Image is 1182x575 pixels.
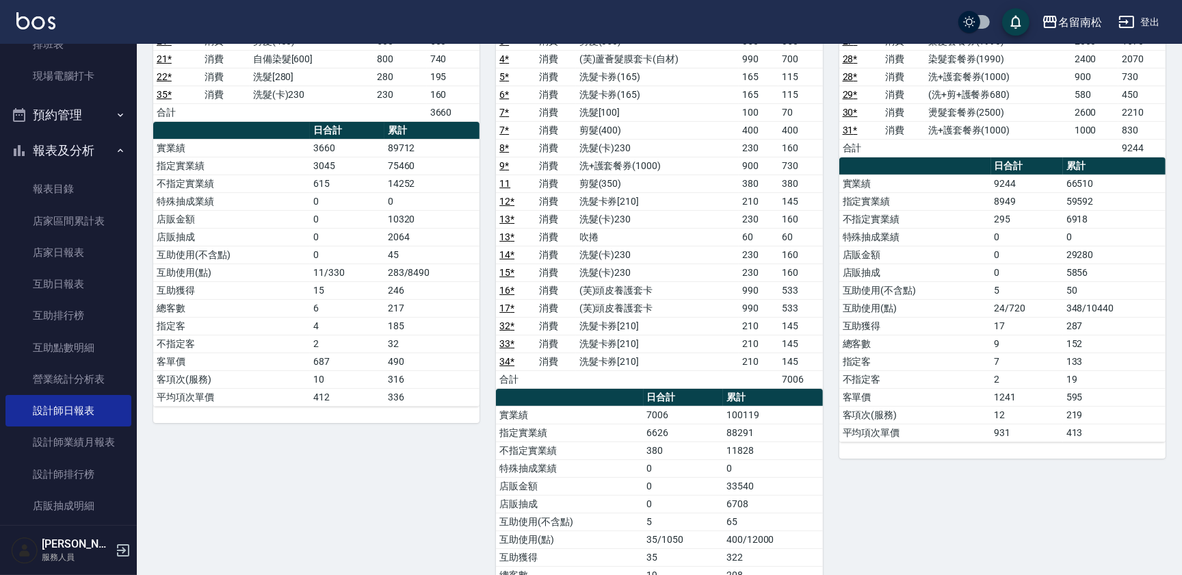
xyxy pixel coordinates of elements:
[1118,103,1166,121] td: 2210
[5,205,131,237] a: 店家區間累計表
[1063,210,1166,228] td: 6918
[644,459,724,477] td: 0
[778,210,822,228] td: 160
[839,264,991,281] td: 店販抽成
[839,210,991,228] td: 不指定實業績
[496,370,536,388] td: 合計
[496,442,643,459] td: 不指定實業績
[839,353,991,370] td: 指定客
[991,299,1063,317] td: 24/720
[384,139,480,157] td: 89712
[839,370,991,388] td: 不指定客
[5,426,131,458] a: 設計師業績月報表
[925,68,1071,86] td: 洗+護套餐券(1000)
[384,281,480,299] td: 246
[1002,8,1029,36] button: save
[839,335,991,353] td: 總客數
[384,246,480,264] td: 45
[644,531,724,548] td: 35/1050
[536,175,576,192] td: 消費
[778,370,822,388] td: 7006
[839,299,991,317] td: 互助使用(點)
[310,192,384,210] td: 0
[925,121,1071,139] td: 洗+護套餐券(1000)
[1063,299,1166,317] td: 348/10440
[778,68,822,86] td: 115
[384,157,480,175] td: 75460
[5,173,131,205] a: 報表目錄
[739,335,778,353] td: 210
[5,332,131,363] a: 互助點數明細
[778,264,822,281] td: 160
[496,424,643,442] td: 指定實業績
[373,86,427,103] td: 230
[882,121,925,139] td: 消費
[153,281,310,299] td: 互助獲得
[250,86,373,103] td: 洗髮(卡)230
[536,299,576,317] td: 消費
[153,299,310,317] td: 總客數
[496,459,643,477] td: 特殊抽成業績
[739,317,778,335] td: 210
[576,157,739,175] td: 洗+護套餐券(1000)
[427,68,480,86] td: 195
[153,370,310,388] td: 客項次(服務)
[42,551,111,563] p: 服務人員
[201,86,249,103] td: 消費
[5,133,131,168] button: 報表及分析
[991,192,1063,210] td: 8949
[153,175,310,192] td: 不指定實業績
[1063,228,1166,246] td: 0
[42,537,111,551] h5: [PERSON_NAME]
[153,139,310,157] td: 實業績
[991,335,1063,353] td: 9
[536,335,576,353] td: 消費
[991,157,1063,175] th: 日合計
[1118,50,1166,68] td: 2070
[723,442,823,459] td: 11828
[739,192,778,210] td: 210
[384,264,480,281] td: 283/8490
[839,388,991,406] td: 客單價
[153,228,310,246] td: 店販抽成
[839,192,991,210] td: 指定實業績
[839,175,991,192] td: 實業績
[778,50,822,68] td: 700
[536,210,576,228] td: 消費
[739,68,778,86] td: 165
[925,86,1071,103] td: (洗+剪+護餐券680)
[310,299,384,317] td: 6
[384,228,480,246] td: 2064
[153,210,310,228] td: 店販金額
[1118,139,1166,157] td: 9244
[5,459,131,490] a: 設計師排行榜
[310,317,384,335] td: 4
[576,317,739,335] td: 洗髮卡券[210]
[153,103,201,121] td: 合計
[496,406,643,424] td: 實業績
[5,490,131,522] a: 店販抽成明細
[1063,246,1166,264] td: 29280
[991,228,1063,246] td: 0
[882,68,925,86] td: 消費
[1063,264,1166,281] td: 5856
[739,353,778,370] td: 210
[644,477,724,495] td: 0
[644,495,724,513] td: 0
[310,370,384,388] td: 10
[723,406,823,424] td: 100119
[496,495,643,513] td: 店販抽成
[991,317,1063,335] td: 17
[739,121,778,139] td: 400
[739,157,778,175] td: 900
[5,522,131,553] a: 每日收支明細
[778,192,822,210] td: 145
[153,157,310,175] td: 指定實業績
[723,531,823,548] td: 400/12000
[778,121,822,139] td: 400
[201,68,249,86] td: 消費
[5,268,131,300] a: 互助日報表
[496,513,643,531] td: 互助使用(不含點)
[373,68,427,86] td: 280
[723,477,823,495] td: 33540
